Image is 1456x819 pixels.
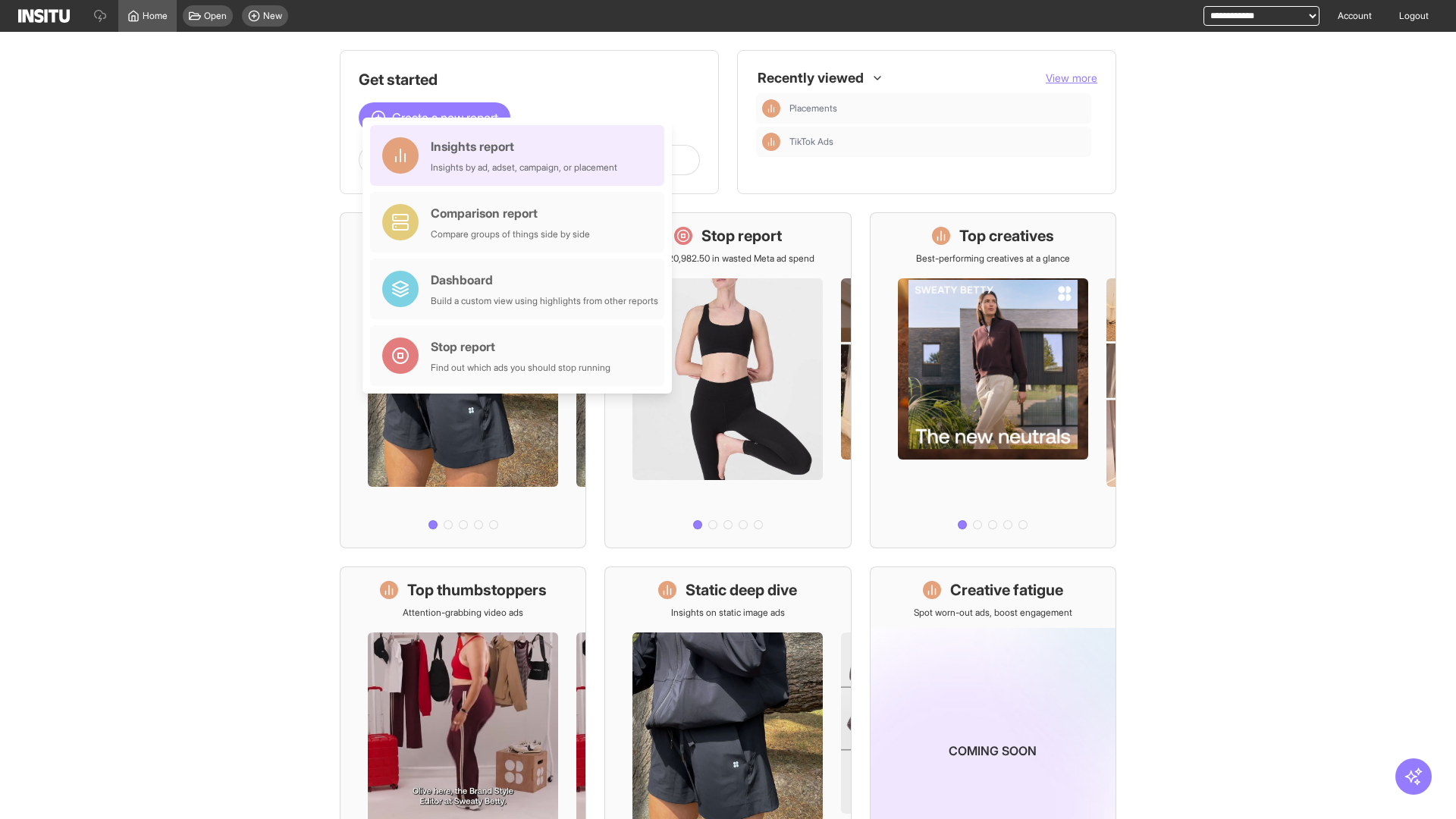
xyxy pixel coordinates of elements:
[431,337,610,356] div: Stop report
[789,136,833,148] span: TikTok Ads
[1046,71,1097,84] span: View more
[701,225,782,246] h1: Stop report
[431,204,590,222] div: Comparison report
[204,10,227,22] span: Open
[789,102,1085,115] span: Placements
[359,69,700,90] h1: Get started
[431,162,617,174] div: Insights by ad, adset, campaign, or placement
[431,228,590,240] div: Compare groups of things side by side
[340,212,586,548] a: What's live nowSee all active ads instantly
[686,579,797,601] h1: Static deep dive
[762,99,780,118] div: Insights
[403,607,523,619] p: Attention-grabbing video ads
[407,579,547,601] h1: Top thumbstoppers
[392,108,498,127] span: Create a new report
[18,9,70,23] img: Logo
[431,362,610,374] div: Find out which ads you should stop running
[870,212,1116,548] a: Top creativesBest-performing creatives at a glance
[916,253,1070,265] p: Best-performing creatives at a glance
[671,607,785,619] p: Insights on static image ads
[431,271,658,289] div: Dashboard
[959,225,1054,246] h1: Top creatives
[762,133,780,151] div: Insights
[641,253,814,265] p: Save £20,982.50 in wasted Meta ad spend
[431,137,617,155] div: Insights report
[789,102,837,115] span: Placements
[143,10,168,22] span: Home
[431,295,658,307] div: Build a custom view using highlights from other reports
[604,212,851,548] a: Stop reportSave £20,982.50 in wasted Meta ad spend
[789,136,1085,148] span: TikTok Ads
[1046,71,1097,86] button: View more
[263,10,282,22] span: New
[359,102,510,133] button: Create a new report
